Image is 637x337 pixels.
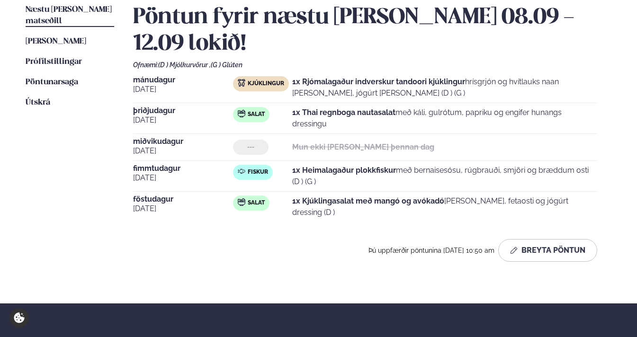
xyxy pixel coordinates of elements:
img: fish.svg [238,168,245,175]
span: [DATE] [133,84,233,95]
a: [PERSON_NAME] [26,36,86,47]
strong: 1x Rjómalagaður indverskur tandoori kjúklingur [292,77,465,86]
img: salad.svg [238,110,245,117]
span: þriðjudagur [133,107,233,115]
span: Pöntunarsaga [26,78,78,86]
span: Þú uppfærðir pöntunina [DATE] 10:50 am [368,247,494,254]
span: mánudagur [133,76,233,84]
a: Cookie settings [9,308,29,328]
strong: 1x Heimalagaður plokkfiskur [292,166,396,175]
span: [DATE] [133,172,233,184]
span: --- [247,143,254,151]
strong: 1x Thai regnboga nautasalat [292,108,395,117]
strong: Mun ekki [PERSON_NAME] þennan dag [292,142,434,151]
p: með káli, gulrótum, papriku og engifer hunangs dressingu [292,107,598,130]
span: [DATE] [133,115,233,126]
span: Næstu [PERSON_NAME] matseðill [26,6,112,25]
span: Útskrá [26,98,50,106]
p: hrísgrjón og hvítlauks naan [PERSON_NAME], jógúrt [PERSON_NAME] (D ) (G ) [292,76,598,99]
button: Breyta Pöntun [498,239,597,262]
span: Salat [248,111,265,118]
a: Útskrá [26,97,50,108]
span: (D ) Mjólkurvörur , [158,61,211,69]
span: fimmtudagur [133,165,233,172]
span: [DATE] [133,145,233,157]
p: með bernaisesósu, rúgbrauði, smjöri og bræddum osti (D ) (G ) [292,165,598,187]
p: [PERSON_NAME], fetaosti og jógúrt dressing (D ) [292,195,598,218]
span: Fiskur [248,168,268,176]
img: chicken.svg [238,79,245,87]
span: [DATE] [133,203,233,214]
div: Ofnæmi: [133,61,611,69]
a: Pöntunarsaga [26,77,78,88]
a: Prófílstillingar [26,56,82,68]
span: Prófílstillingar [26,58,82,66]
span: (G ) Glúten [211,61,242,69]
span: miðvikudagur [133,138,233,145]
span: Salat [248,199,265,207]
a: Næstu [PERSON_NAME] matseðill [26,4,114,27]
img: salad.svg [238,198,245,206]
span: föstudagur [133,195,233,203]
strong: 1x Kjúklingasalat með mangó og avókadó [292,196,444,205]
span: Kjúklingur [248,80,284,88]
span: [PERSON_NAME] [26,37,86,45]
h2: Pöntun fyrir næstu [PERSON_NAME] 08.09 - 12.09 lokið! [133,4,611,57]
